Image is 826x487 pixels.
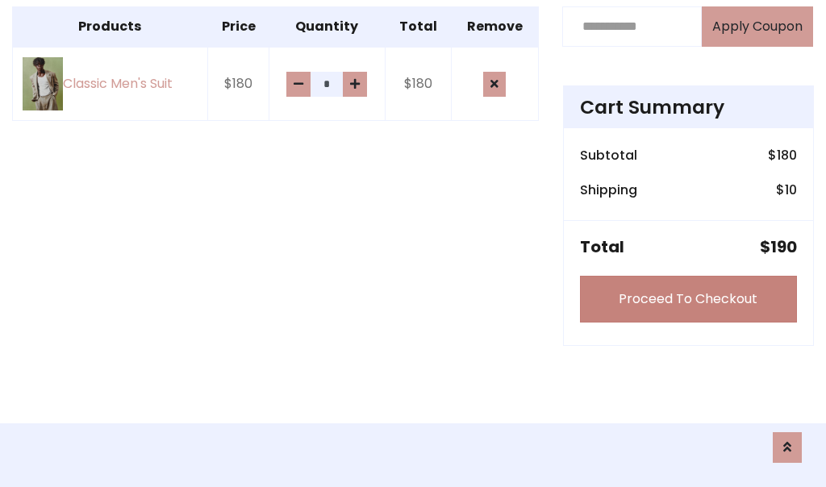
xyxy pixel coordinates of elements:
[451,6,538,47] th: Remove
[760,237,797,256] h5: $
[580,148,637,163] h6: Subtotal
[580,96,797,119] h4: Cart Summary
[768,148,797,163] h6: $
[580,276,797,323] a: Proceed To Checkout
[702,6,813,47] button: Apply Coupon
[269,6,385,47] th: Quantity
[785,181,797,199] span: 10
[207,47,269,121] td: $180
[385,47,451,121] td: $180
[770,235,797,258] span: 190
[23,57,198,111] a: Classic Men's Suit
[385,6,451,47] th: Total
[580,237,624,256] h5: Total
[207,6,269,47] th: Price
[777,146,797,164] span: 180
[776,182,797,198] h6: $
[580,182,637,198] h6: Shipping
[13,6,208,47] th: Products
